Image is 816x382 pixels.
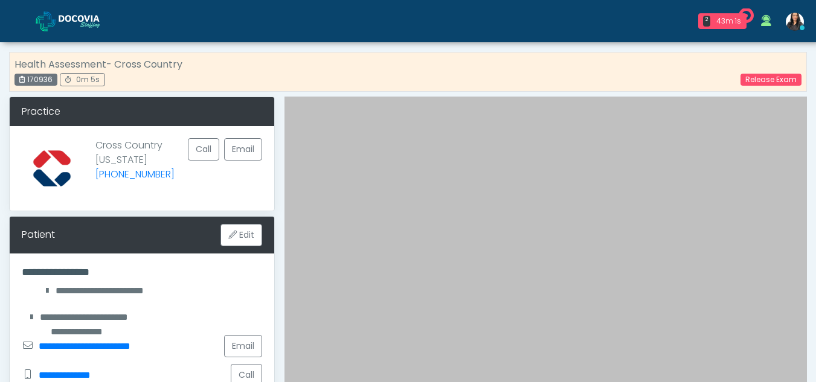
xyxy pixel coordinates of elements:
[220,224,262,246] button: Edit
[703,16,710,27] div: 2
[786,13,804,31] img: Viral Patel
[76,74,100,84] span: 0m 5s
[36,1,119,40] a: Docovia
[14,74,57,86] div: 170936
[741,74,802,86] a: Release Exam
[36,11,56,31] img: Docovia
[224,335,262,357] a: Email
[95,138,175,189] p: Cross Country [US_STATE]
[691,8,754,34] a: 2 43m 1s
[14,57,182,71] strong: Health Assessment- Cross Country
[22,228,55,242] div: Patient
[715,16,742,27] div: 43m 1s
[95,167,175,181] a: [PHONE_NUMBER]
[59,15,119,27] img: Docovia
[22,138,82,199] img: Provider image
[188,138,219,161] button: Call
[224,138,262,161] a: Email
[10,97,274,126] div: Practice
